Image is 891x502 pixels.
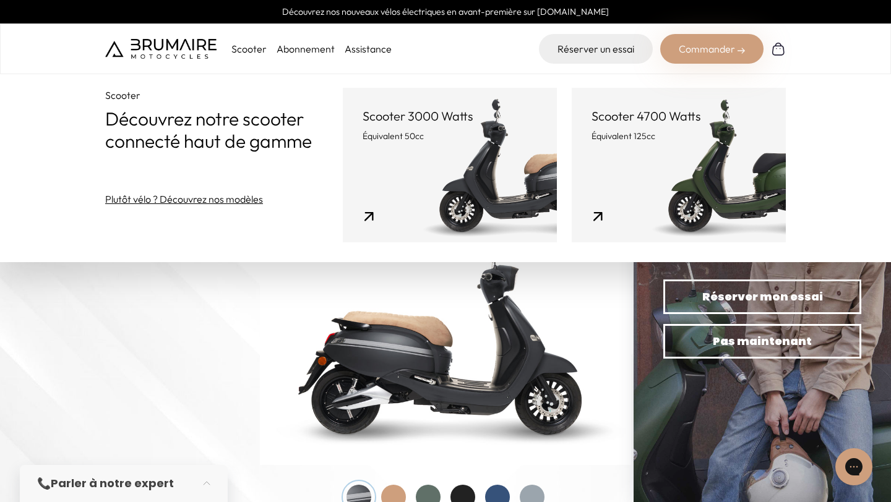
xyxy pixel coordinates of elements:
[105,108,343,152] p: Découvrez notre scooter connecté haut de gamme
[660,34,764,64] div: Commander
[277,43,335,55] a: Abonnement
[771,41,786,56] img: Panier
[572,88,786,242] a: Scooter 4700 Watts Équivalent 125cc
[592,108,766,125] p: Scooter 4700 Watts
[343,88,557,242] a: Scooter 3000 Watts Équivalent 50cc
[345,43,392,55] a: Assistance
[829,444,879,490] iframe: Gorgias live chat messenger
[105,88,343,103] p: Scooter
[363,130,537,142] p: Équivalent 50cc
[738,47,745,54] img: right-arrow-2.png
[539,34,653,64] a: Réserver un essai
[363,108,537,125] p: Scooter 3000 Watts
[105,192,263,206] a: Plutôt vélo ? Découvrez nos modèles
[231,41,267,56] p: Scooter
[105,39,217,59] img: Brumaire Motocycles
[592,130,766,142] p: Équivalent 125cc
